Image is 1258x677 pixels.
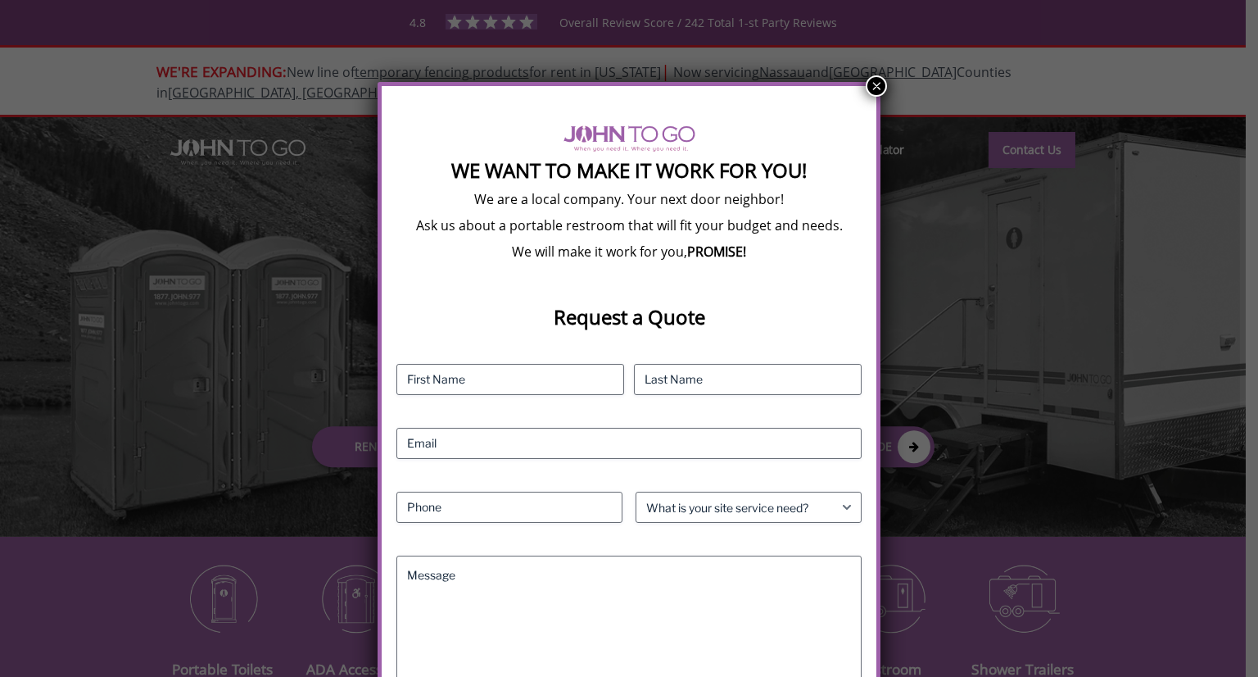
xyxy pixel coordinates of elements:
[396,492,622,523] input: Phone
[396,428,862,459] input: Email
[396,190,862,208] p: We are a local company. Your next door neighbor!
[554,303,705,330] strong: Request a Quote
[687,243,746,261] b: PROMISE!
[563,125,695,152] img: logo of viptogo
[451,157,807,184] strong: We Want To Make It Work For You!
[396,216,862,234] p: Ask us about a portable restroom that will fit your budget and needs.
[866,75,887,97] button: Close
[396,243,862,261] p: We will make it work for you,
[634,364,862,395] input: Last Name
[396,364,624,395] input: First Name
